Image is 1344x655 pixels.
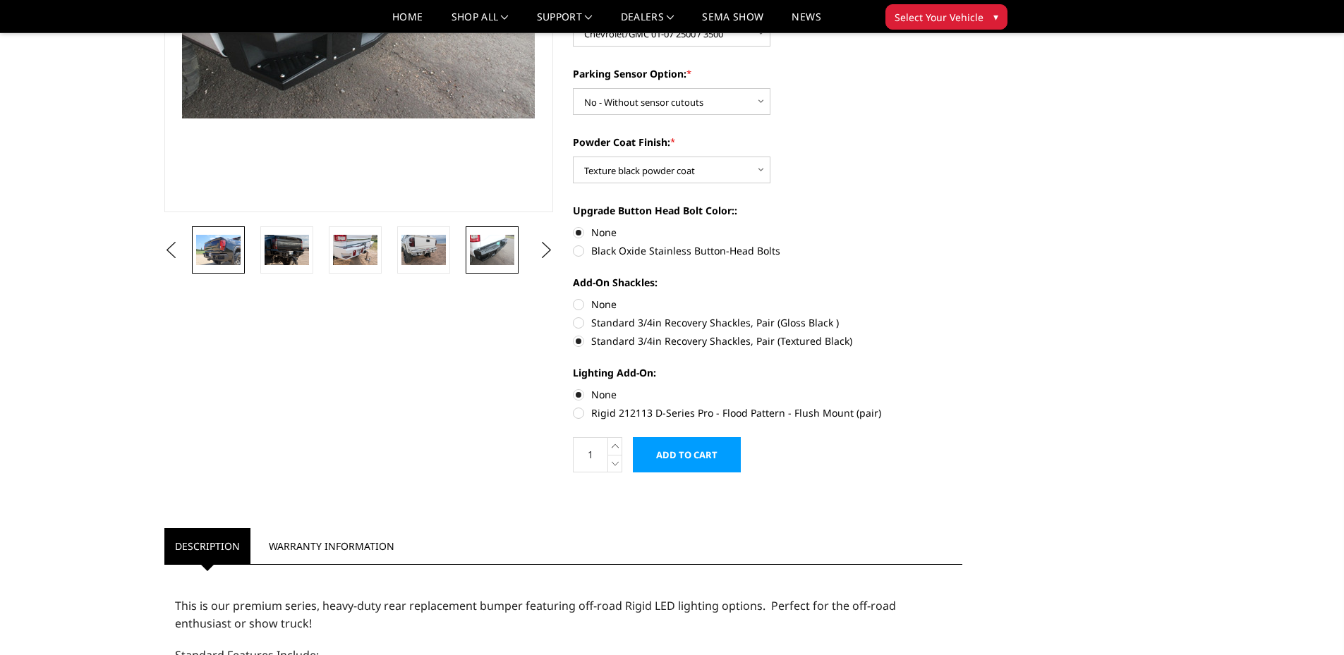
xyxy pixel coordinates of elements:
[470,235,514,264] img: A2 Series - Rear Bumper
[452,12,509,32] a: shop all
[573,275,962,290] label: Add-On Shackles:
[537,12,593,32] a: Support
[573,365,962,380] label: Lighting Add-On:
[196,235,241,264] img: A2 Series - Rear Bumper
[573,203,962,218] label: Upgrade Button Head Bolt Color::
[993,9,998,24] span: ▾
[175,598,896,631] span: This is our premium series, heavy-duty rear replacement bumper featuring off-road Rigid LED light...
[573,243,962,258] label: Black Oxide Stainless Button-Head Bolts
[895,10,983,25] span: Select Your Vehicle
[573,315,962,330] label: Standard 3/4in Recovery Shackles, Pair (Gloss Black )
[633,437,741,472] input: Add to Cart
[702,12,763,32] a: SEMA Show
[573,66,962,81] label: Parking Sensor Option:
[573,333,962,348] label: Standard 3/4in Recovery Shackles, Pair (Textured Black)
[621,12,674,32] a: Dealers
[573,405,962,420] label: Rigid 212113 D-Series Pro - Flood Pattern - Flush Mount (pair)
[265,235,309,264] img: A2 Series - Rear Bumper
[535,240,557,261] button: Next
[161,240,182,261] button: Previous
[573,135,962,149] label: Powder Coat Finish:
[333,235,377,264] img: A2 Series - Rear Bumper
[885,4,1007,30] button: Select Your Vehicle
[573,225,962,240] label: None
[573,387,962,402] label: None
[792,12,821,32] a: News
[573,297,962,312] label: None
[392,12,423,32] a: Home
[164,528,250,564] a: Description
[258,528,405,564] a: Warranty Information
[401,235,446,264] img: A2 Series - Rear Bumper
